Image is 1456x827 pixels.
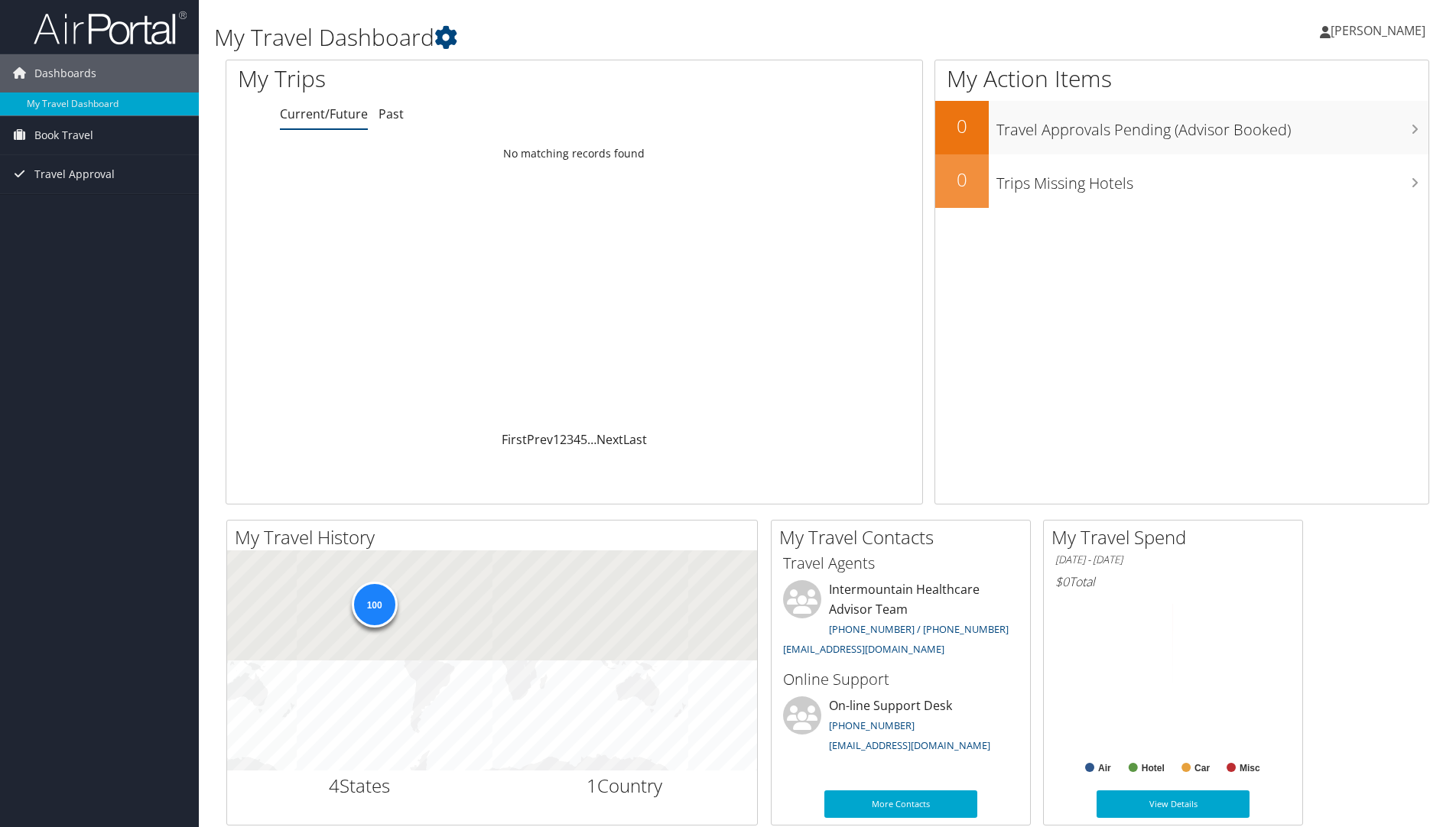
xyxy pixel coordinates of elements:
a: 4 [574,431,580,448]
a: First [502,431,527,448]
a: Prev [527,431,553,448]
li: Intermountain Healthcare Advisor Team [775,580,1026,662]
h3: Travel Approvals Pending (Advisor Booked) [996,112,1428,141]
h6: [DATE] - [DATE] [1055,553,1291,567]
span: Book Travel [34,116,93,154]
a: [PHONE_NUMBER] / [PHONE_NUMBER] [829,622,1009,636]
a: Current/Future [280,105,368,122]
h2: 0 [935,167,989,193]
a: Past [379,105,404,122]
a: View Details [1097,790,1250,818]
span: Travel Approval [34,155,115,193]
a: 5 [580,431,587,448]
h3: Travel Agents [783,553,1019,574]
h1: My Travel Dashboard [214,21,1032,54]
a: [EMAIL_ADDRESS][DOMAIN_NAME] [829,738,990,752]
a: 3 [567,431,574,448]
h6: Total [1055,573,1291,590]
a: 0Trips Missing Hotels [935,154,1428,208]
h2: Country [504,773,746,799]
h1: My Action Items [935,63,1428,95]
text: Car [1194,763,1210,773]
h2: My Travel Spend [1051,524,1302,550]
h3: Online Support [783,669,1019,690]
h2: States [239,773,481,799]
h3: Trips Missing Hotels [996,165,1428,194]
span: [PERSON_NAME] [1331,22,1425,39]
span: 4 [329,773,340,798]
h2: 0 [935,113,989,139]
a: 1 [553,431,560,448]
a: 0Travel Approvals Pending (Advisor Booked) [935,101,1428,154]
span: 1 [587,773,597,798]
a: Next [596,431,623,448]
span: … [587,431,596,448]
text: Air [1098,763,1111,773]
a: [PHONE_NUMBER] [829,718,915,732]
h2: My Travel History [235,524,757,550]
a: More Contacts [824,790,977,818]
span: Dashboards [34,54,96,92]
a: Last [623,431,647,448]
h2: My Travel Contacts [779,524,1030,550]
a: [PERSON_NAME] [1320,8,1441,54]
a: [EMAIL_ADDRESS][DOMAIN_NAME] [783,642,944,656]
text: Misc [1240,763,1260,773]
text: Hotel [1142,763,1165,773]
li: On-line Support Desk [775,696,1026,759]
span: $0 [1055,573,1069,590]
td: No matching records found [226,140,922,167]
img: airportal-logo.png [34,10,187,46]
h1: My Trips [238,63,621,95]
div: 100 [351,581,397,627]
a: 2 [560,431,567,448]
